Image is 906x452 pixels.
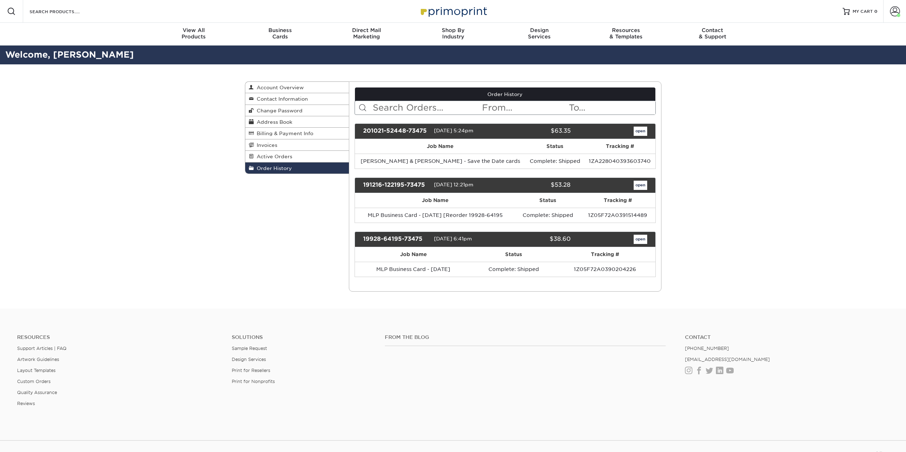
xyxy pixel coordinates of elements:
[355,247,472,262] th: Job Name
[232,346,267,351] a: Sample Request
[669,27,756,40] div: & Support
[17,401,35,406] a: Reviews
[385,334,666,340] h4: From the Blog
[580,193,655,208] th: Tracking #
[245,82,349,93] a: Account Overview
[874,9,878,14] span: 0
[358,181,434,190] div: 191216-122195-73475
[418,4,489,19] img: Primoprint
[29,7,98,16] input: SEARCH PRODUCTS.....
[232,357,266,362] a: Design Services
[254,142,277,148] span: Invoices
[585,139,655,154] th: Tracking #
[245,128,349,139] a: Billing & Payment Info
[634,127,647,136] a: open
[555,262,655,277] td: 1Z05F72A0390204226
[245,139,349,151] a: Invoices
[472,247,555,262] th: Status
[245,105,349,116] a: Change Password
[555,247,655,262] th: Tracking #
[254,96,308,102] span: Contact Information
[151,23,237,46] a: View AllProducts
[237,27,323,40] div: Cards
[410,27,496,40] div: Industry
[232,334,374,340] h4: Solutions
[583,23,669,46] a: Resources& Templates
[323,27,410,33] span: Direct Mail
[496,23,583,46] a: DesignServices
[685,346,729,351] a: [PHONE_NUMBER]
[410,27,496,33] span: Shop By
[17,368,56,373] a: Layout Templates
[496,27,583,33] span: Design
[410,23,496,46] a: Shop ByIndustry
[232,368,270,373] a: Print for Resellers
[254,85,304,90] span: Account Overview
[525,154,585,169] td: Complete: Shipped
[254,154,292,159] span: Active Orders
[254,131,313,136] span: Billing & Payment Info
[472,262,555,277] td: Complete: Shipped
[580,208,655,223] td: 1Z05F72A0391514489
[358,127,434,136] div: 201021-52448-73475
[254,119,292,125] span: Address Book
[17,357,59,362] a: Artwork Guidelines
[358,235,434,244] div: 19928-64195-73475
[17,346,67,351] a: Support Articles | FAQ
[515,193,581,208] th: Status
[355,208,515,223] td: MLP Business Card - [DATE] [Reorder 19928-64195
[245,93,349,105] a: Contact Information
[853,9,873,15] span: MY CART
[151,27,237,33] span: View All
[237,23,323,46] a: BusinessCards
[583,27,669,40] div: & Templates
[323,23,410,46] a: Direct MailMarketing
[355,262,472,277] td: MLP Business Card - [DATE]
[355,193,515,208] th: Job Name
[515,208,581,223] td: Complete: Shipped
[500,235,576,244] div: $38.60
[669,27,756,33] span: Contact
[355,87,655,101] a: Order History
[481,101,568,115] input: From...
[583,27,669,33] span: Resources
[434,128,473,133] span: [DATE] 5:24pm
[254,108,303,113] span: Change Password
[17,390,57,395] a: Quality Assurance
[685,334,889,340] a: Contact
[245,151,349,162] a: Active Orders
[323,27,410,40] div: Marketing
[245,116,349,128] a: Address Book
[669,23,756,46] a: Contact& Support
[245,163,349,174] a: Order History
[500,181,576,190] div: $53.28
[372,101,481,115] input: Search Orders...
[434,182,473,187] span: [DATE] 12:21pm
[568,101,655,115] input: To...
[434,236,472,241] span: [DATE] 6:41pm
[151,27,237,40] div: Products
[634,235,647,244] a: open
[17,379,51,384] a: Custom Orders
[496,27,583,40] div: Services
[685,357,770,362] a: [EMAIL_ADDRESS][DOMAIN_NAME]
[237,27,323,33] span: Business
[355,154,525,169] td: [PERSON_NAME] & [PERSON_NAME] - Save the Date cards
[585,154,655,169] td: 1ZA228040393603740
[355,139,525,154] th: Job Name
[525,139,585,154] th: Status
[232,379,275,384] a: Print for Nonprofits
[254,165,292,171] span: Order History
[500,127,576,136] div: $63.35
[634,181,647,190] a: open
[17,334,221,340] h4: Resources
